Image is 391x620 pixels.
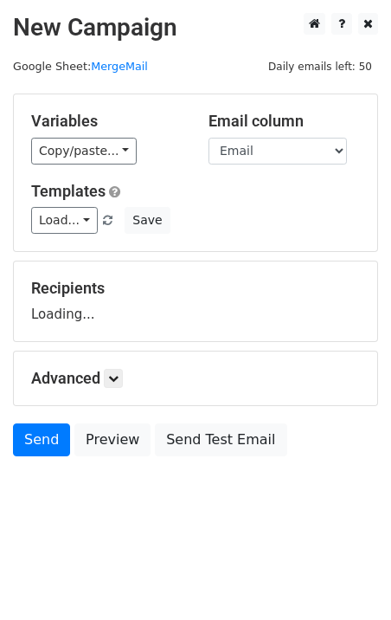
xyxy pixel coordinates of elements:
[31,279,360,324] div: Loading...
[125,207,170,234] button: Save
[208,112,360,131] h5: Email column
[262,60,378,73] a: Daily emails left: 50
[13,423,70,456] a: Send
[31,207,98,234] a: Load...
[13,13,378,42] h2: New Campaign
[74,423,151,456] a: Preview
[262,57,378,76] span: Daily emails left: 50
[13,60,148,73] small: Google Sheet:
[31,138,137,165] a: Copy/paste...
[91,60,148,73] a: MergeMail
[31,279,360,298] h5: Recipients
[31,182,106,200] a: Templates
[155,423,286,456] a: Send Test Email
[31,369,360,388] h5: Advanced
[31,112,183,131] h5: Variables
